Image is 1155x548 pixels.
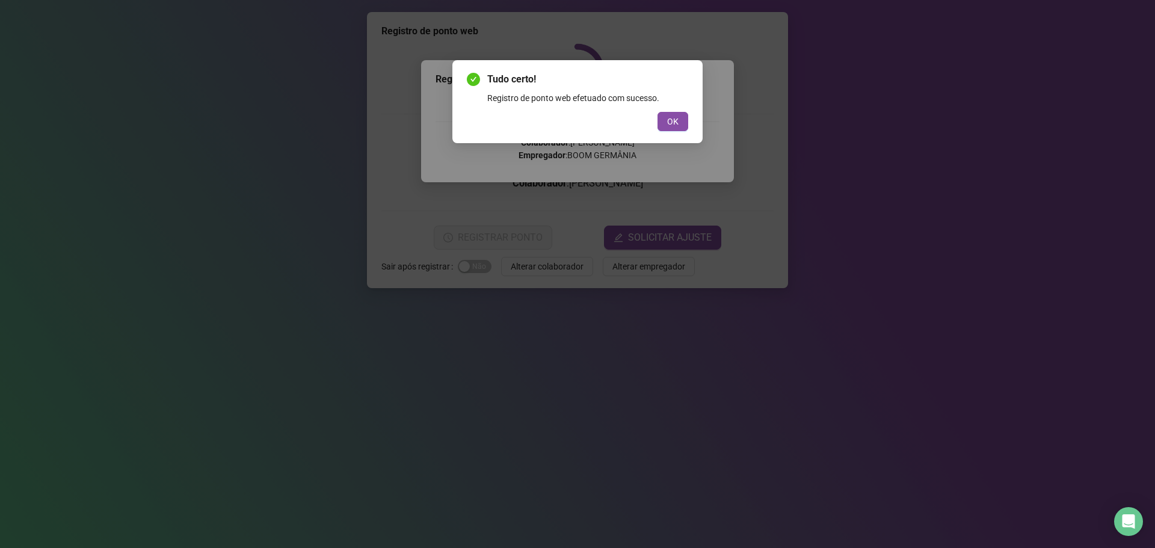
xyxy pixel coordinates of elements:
[658,112,688,131] button: OK
[467,73,480,86] span: check-circle
[667,115,679,128] span: OK
[487,91,688,105] div: Registro de ponto web efetuado com sucesso.
[487,72,688,87] span: Tudo certo!
[1114,507,1143,536] div: Open Intercom Messenger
